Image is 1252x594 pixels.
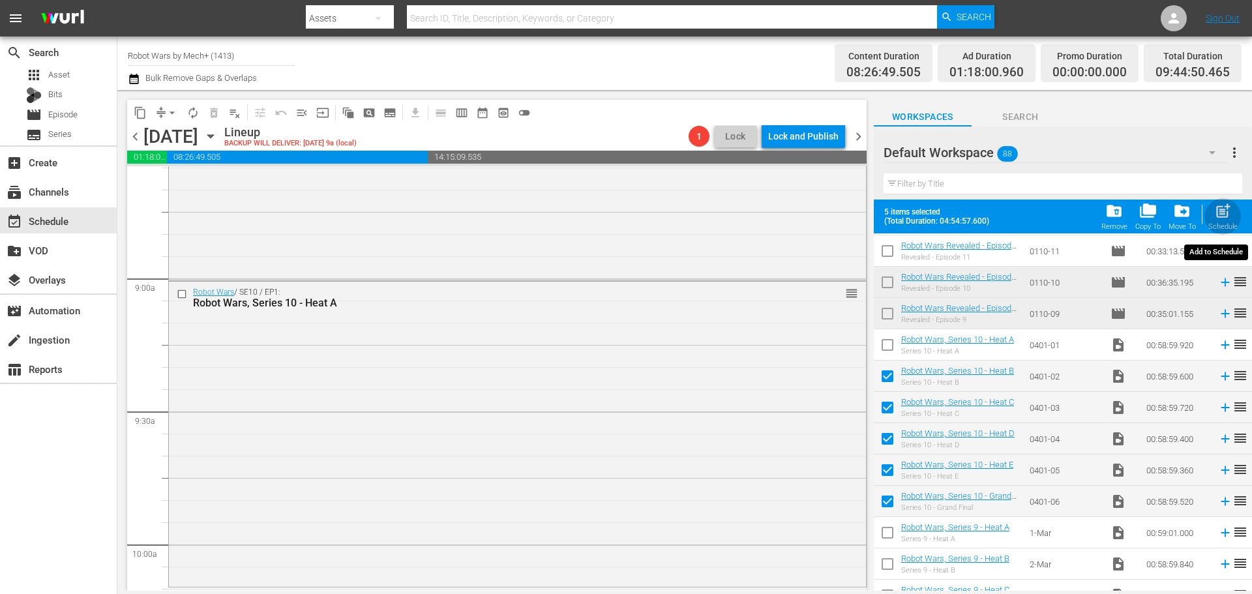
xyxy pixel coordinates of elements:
[497,106,510,119] span: preview_outlined
[312,102,333,123] span: Update Metadata from Key Asset
[901,503,1019,512] div: Series 10 - Grand Final
[874,109,972,125] span: Workspaces
[901,397,1014,407] a: Robot Wars, Series 10 - Heat C
[1218,463,1232,477] svg: Add to Schedule
[1218,400,1232,415] svg: Add to Schedule
[1024,486,1105,517] td: 0401-06
[316,106,329,119] span: input
[1232,493,1248,509] span: reorder
[1204,198,1242,235] button: Schedule
[901,566,1009,574] div: Series 9 - Heat B
[7,214,22,230] span: Schedule
[518,106,531,119] span: toggle_off
[193,288,234,297] a: Robot Wars
[514,102,535,123] span: 24 hours Lineup View is OFF
[1024,392,1105,423] td: 0401-03
[1110,525,1126,541] span: Video
[426,100,451,125] span: Day Calendar View
[1232,556,1248,571] span: reorder
[7,273,22,288] span: Overlays
[1218,338,1232,352] svg: Add to Schedule
[1165,198,1200,235] button: Move To
[7,303,22,319] span: Automation
[768,125,839,148] div: Lock and Publish
[476,106,489,119] span: date_range_outlined
[428,151,867,164] span: 14:15:09.535
[1218,369,1232,383] svg: Add to Schedule
[224,140,357,148] div: BACKUP WILL DELIVER: [DATE] 9a (local)
[957,5,991,29] span: Search
[1024,548,1105,580] td: 2-Mar
[1232,305,1248,321] span: reorder
[1232,243,1248,258] span: reorder
[1218,244,1232,258] svg: Add to Schedule
[1165,198,1200,235] span: Move Item To Workspace
[901,472,1013,481] div: Series 10 - Heat E
[155,106,168,119] span: compress
[143,73,257,83] span: Bulk Remove Gaps & Overlaps
[1218,432,1232,446] svg: Add to Schedule
[1110,400,1126,415] span: Video
[1024,454,1105,486] td: 0401-05
[901,334,1014,344] a: Robot Wars, Series 10 - Heat A
[127,128,143,145] span: chevron_left
[1141,329,1213,361] td: 00:58:59.920
[1110,494,1126,509] span: Video
[1110,462,1126,478] span: Video
[183,102,203,123] span: Loop Content
[1218,306,1232,321] svg: Add to Schedule
[901,253,1019,261] div: Revealed - Episode 11
[1141,361,1213,392] td: 00:58:59.600
[1218,557,1232,571] svg: Add to Schedule
[901,316,1019,324] div: Revealed - Episode 9
[1232,336,1248,352] span: reorder
[7,155,22,171] span: Create
[901,554,1009,563] a: Robot Wars, Series 9 - Heat B
[451,102,472,123] span: Week Calendar View
[901,491,1017,511] a: Robot Wars, Series 10 - Grand Final
[997,140,1018,168] span: 88
[1110,306,1126,321] span: Episode
[472,102,493,123] span: Month Calendar View
[937,5,994,29] button: Search
[972,109,1069,125] span: Search
[901,441,1015,449] div: Series 10 - Heat D
[7,45,22,61] span: Search
[901,409,1014,418] div: Series 10 - Heat C
[901,241,1017,260] a: Robot Wars Revealed - Episode 11
[845,286,858,299] button: reorder
[1141,267,1213,298] td: 00:36:35.195
[901,535,1009,543] div: Series 9 - Heat A
[1135,222,1161,231] div: Copy To
[295,106,308,119] span: menu_open
[7,185,22,200] span: Channels
[846,65,921,80] span: 08:26:49.505
[359,102,380,123] span: Create Search Block
[1110,368,1126,384] span: Video
[224,125,357,140] div: Lineup
[1141,454,1213,486] td: 00:58:59.360
[1024,517,1105,548] td: 1-Mar
[48,108,78,121] span: Episode
[363,106,376,119] span: pageview_outlined
[1110,556,1126,572] span: Video
[1097,198,1131,235] button: Remove
[1024,423,1105,454] td: 0401-04
[1232,274,1248,290] span: reorder
[1141,298,1213,329] td: 00:35:01.155
[26,127,42,143] span: Series
[224,102,245,123] span: Clear Lineup
[1206,13,1240,23] a: Sign Out
[1173,202,1191,220] span: drive_file_move
[7,243,22,259] span: VOD
[1101,222,1127,231] div: Remove
[228,106,241,119] span: playlist_remove_outlined
[901,378,1014,387] div: Series 10 - Heat B
[1141,392,1213,423] td: 00:58:59.720
[1024,298,1105,329] td: 0110-09
[1097,198,1131,235] span: Remove Item From Workspace
[1110,337,1126,353] span: Video
[1141,235,1213,267] td: 00:33:13.594
[1024,267,1105,298] td: 0110-10
[901,284,1019,293] div: Revealed - Episode 10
